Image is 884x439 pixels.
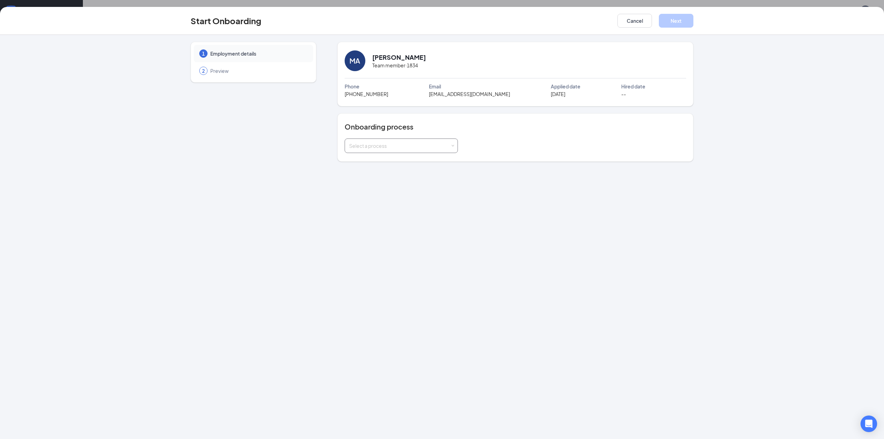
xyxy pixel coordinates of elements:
span: [PHONE_NUMBER] [345,90,388,98]
h3: Start Onboarding [191,15,261,27]
h4: Onboarding process [345,122,686,132]
div: MA [349,56,360,66]
span: Hired date [621,83,645,90]
button: Cancel [617,14,652,28]
span: Employment details [210,50,306,57]
span: Preview [210,67,306,74]
div: Select a process [349,142,450,149]
span: Email [429,83,441,90]
span: Phone [345,83,359,90]
button: Next [659,14,693,28]
span: 1 [202,50,205,57]
div: Open Intercom Messenger [861,416,877,432]
h2: [PERSON_NAME] [372,53,426,61]
span: [EMAIL_ADDRESS][DOMAIN_NAME] [429,90,510,98]
span: Applied date [551,83,580,90]
span: Team member · 1834 [372,61,418,69]
span: [DATE] [551,90,565,98]
span: -- [621,90,626,98]
span: 2 [202,67,205,74]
